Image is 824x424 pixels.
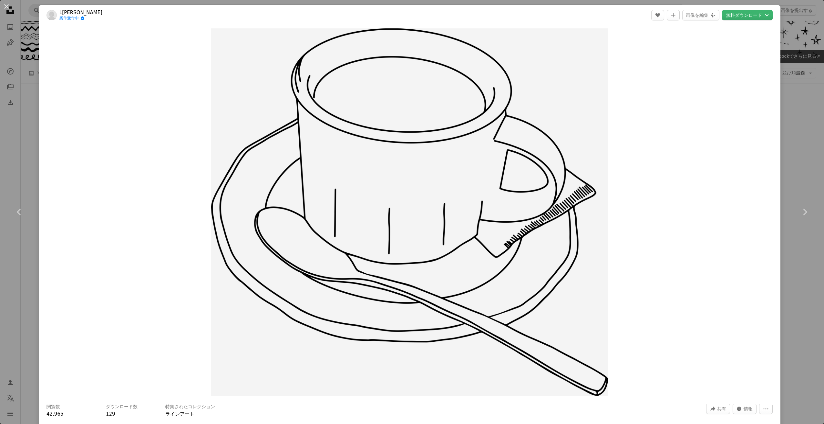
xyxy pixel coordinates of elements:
a: ラインアート [165,411,194,417]
a: 次へ [785,181,824,243]
button: その他のアクション [759,404,773,414]
button: いいね！ [651,10,664,20]
button: このビジュアルを共有する [706,404,730,414]
span: 129 [106,411,115,417]
a: 案件受付中 [59,16,102,21]
img: その受け皿には一杯のコーヒーが置かれています。 [211,28,608,396]
h3: 特集されたコレクション [165,404,215,410]
button: この画像に関する統計 [733,404,757,414]
span: 42,965 [46,411,64,417]
h3: 閲覧数 [46,404,60,410]
button: コレクションに追加する [667,10,680,20]
button: この画像でズームインする [211,28,608,396]
h3: ダウンロード数 [106,404,138,410]
a: L[PERSON_NAME] [59,9,102,16]
button: 画像を編集 [682,10,719,20]
img: Ljudmila Kopeckaのプロフィールを見る [46,10,57,20]
span: 情報 [744,404,753,414]
span: 共有 [717,404,726,414]
button: ダウンロード形式を選択してください [722,10,773,20]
